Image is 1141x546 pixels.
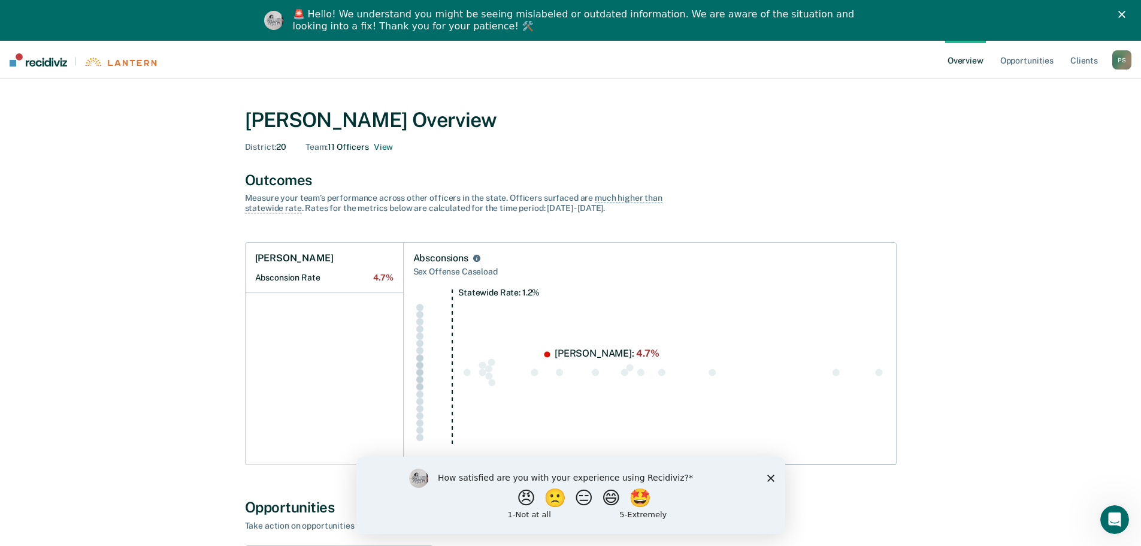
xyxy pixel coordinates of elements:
[305,142,393,152] div: 11 Officers
[246,243,403,293] a: [PERSON_NAME]Absconsion Rate4.7%
[1112,50,1131,70] button: PS
[245,142,287,152] div: 20
[245,108,897,132] div: [PERSON_NAME] Overview
[458,288,540,297] tspan: Statewide Rate: 1.2%
[255,252,334,264] h1: [PERSON_NAME]
[245,499,897,516] div: Opportunities
[245,142,277,152] span: District :
[413,264,886,279] div: Sex Offense Caseload
[305,142,328,152] span: Team :
[471,252,483,264] button: Absconsions
[10,53,67,67] img: Recidiviz
[245,193,662,213] span: much higher than statewide rate
[245,171,897,189] div: Outcomes
[1100,505,1129,534] iframe: Intercom live chat
[1118,11,1130,18] div: Close
[293,8,858,32] div: 🚨 Hello! We understand you might be seeing mislabeled or outdated information. We are aware of th...
[245,193,664,213] div: Measure your team’s performance across other officer s in the state. Officer s surfaced are . Rat...
[1112,50,1131,70] div: P S
[10,53,156,67] a: |
[373,273,393,283] span: 4.7%
[945,41,986,79] a: Overview
[998,41,1056,79] a: Opportunities
[413,252,468,264] div: Absconsions
[245,521,664,531] div: Take action on opportunities that clients may be eligible for.
[1068,41,1100,79] a: Clients
[67,56,84,67] span: |
[84,58,156,67] img: Lantern
[255,273,394,283] h2: Absconsion Rate
[356,457,785,534] iframe: Survey by Kim from Recidiviz
[413,289,886,455] div: Swarm plot of all absconsion rates in the state for SEX_OFFENSE caseloads, highlighting values of...
[264,11,283,30] img: Profile image for Kim
[374,142,393,152] button: 11 officers on Paige Saylor's Team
